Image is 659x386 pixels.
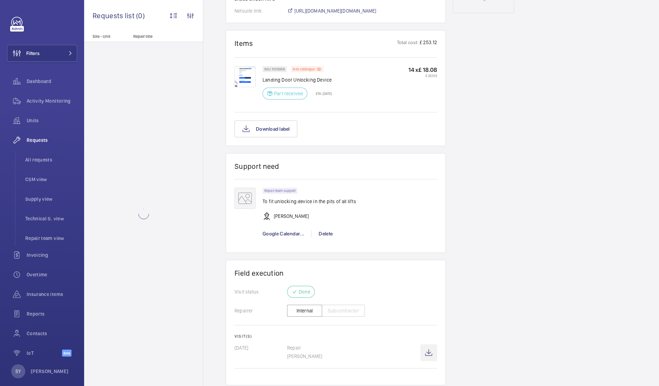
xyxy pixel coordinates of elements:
[312,91,332,96] p: ETA: [DATE]
[235,269,437,277] h1: Field execution
[25,176,77,183] span: CSM view
[27,350,62,357] span: IoT
[287,344,420,351] p: Repair
[235,39,253,48] h1: Items
[293,68,315,70] p: Non catalogue
[419,39,437,48] p: £ 253.12
[25,235,77,242] span: Repair team view
[299,288,310,295] p: Done
[235,334,437,339] h2: Visit(s)
[263,230,311,237] div: Google Calendar...
[287,305,322,317] button: Internal
[264,189,295,192] p: Repair team support
[27,291,77,298] span: Insurance items
[235,120,297,137] button: Download label
[25,215,77,222] span: Technical S. view
[263,198,356,205] p: To fit unlocking device in the pits of all lifts
[274,213,309,220] p: [PERSON_NAME]
[408,66,437,74] p: 14 x £ 18.08
[322,305,365,317] button: Subcontractor
[264,68,285,70] p: SKU 1009358
[27,78,77,85] span: Dashboard
[27,271,77,278] span: Overtime
[397,39,419,48] p: Total cost:
[93,11,136,20] span: Requests list
[294,7,376,14] span: [URL][DOMAIN_NAME][DOMAIN_NAME]
[263,76,332,83] p: Landing Door Unlocking Device
[235,162,279,171] h1: Support need
[26,50,40,57] span: Filters
[274,90,303,97] p: Part received
[27,137,77,144] span: Requests
[27,330,77,337] span: Contacts
[15,368,21,375] p: SY
[25,156,77,163] span: All requests
[7,45,77,62] button: Filters
[25,195,77,202] span: Supply view
[287,7,376,14] a: [URL][DOMAIN_NAME][DOMAIN_NAME]
[27,97,77,104] span: Activity Monitoring
[287,353,420,360] p: [PERSON_NAME]
[84,34,130,39] p: Site - Unit
[235,344,287,351] p: [DATE]
[27,251,77,259] span: Invoicing
[311,230,340,237] div: Delete
[408,74,437,78] p: £ 253.12
[27,310,77,317] span: Reports
[27,117,77,124] span: Units
[133,34,179,39] p: Repair title
[62,350,72,357] span: Beta
[31,368,69,375] p: [PERSON_NAME]
[235,66,256,87] img: 45XThEMgJCcEVSGmeK9D8RueNW-sUeHWszOJ2ejhQ21KsF6c.png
